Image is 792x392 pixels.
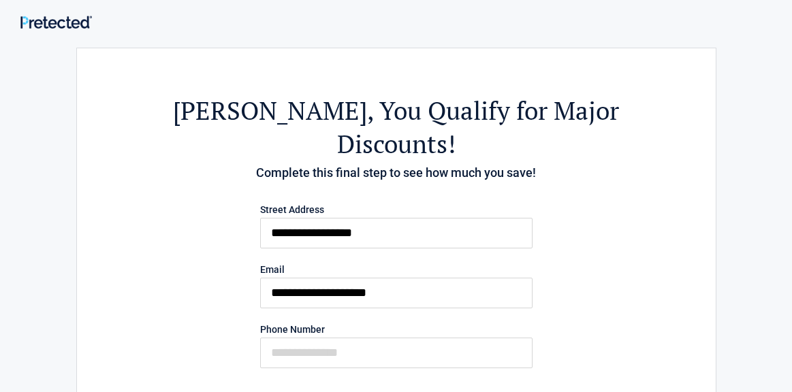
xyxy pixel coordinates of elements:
[20,16,92,29] img: Main Logo
[260,205,533,214] label: Street Address
[260,265,533,274] label: Email
[152,164,641,182] h4: Complete this final step to see how much you save!
[260,325,533,334] label: Phone Number
[152,94,641,161] h2: , You Qualify for Major Discounts!
[173,94,367,127] span: [PERSON_NAME]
